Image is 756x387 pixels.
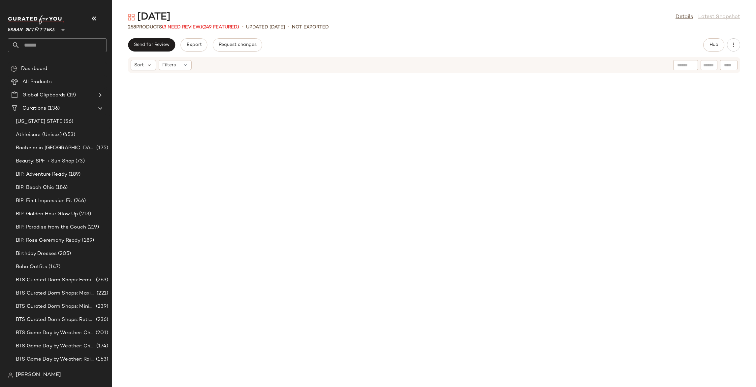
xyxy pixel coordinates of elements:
[16,290,95,297] span: BTS Curated Dorm Shops: Maximalist
[95,290,108,297] span: (221)
[134,62,144,69] span: Sort
[80,237,94,244] span: (189)
[16,197,73,205] span: BIP: First Impression Fit
[16,237,80,244] span: BIP: Rose Ceremony Ready
[47,263,61,271] span: (147)
[62,118,73,125] span: (56)
[16,184,54,192] span: BIP: Beach Chic
[134,42,170,48] span: Send for Review
[67,171,81,178] span: (189)
[73,197,86,205] span: (246)
[16,316,95,324] span: BTS Curated Dorm Shops: Retro+ Boho
[46,105,60,112] span: (136)
[709,42,718,48] span: Hub
[95,303,108,310] span: (239)
[186,42,202,48] span: Export
[95,276,108,284] span: (263)
[16,144,95,152] span: Bachelor in [GEOGRAPHIC_DATA]: LP
[22,78,52,86] span: All Products
[62,131,76,139] span: (453)
[22,105,46,112] span: Curations
[16,329,94,337] span: BTS Game Day by Weather: Chilly Kickoff
[16,224,86,231] span: BIP: Paradise from the Couch
[57,250,71,258] span: (205)
[128,24,239,31] div: Products
[16,371,61,379] span: [PERSON_NAME]
[292,24,329,31] p: Not Exported
[8,22,55,34] span: Urban Outfitters
[162,62,176,69] span: Filters
[180,38,207,52] button: Export
[22,91,66,99] span: Global Clipboards
[16,356,95,363] span: BTS Game Day by Weather: Rain Day Ready
[128,11,171,24] div: [DATE]
[95,144,108,152] span: (175)
[8,372,13,378] img: svg%3e
[95,316,108,324] span: (236)
[218,42,257,48] span: Request changes
[288,23,289,31] span: •
[66,91,76,99] span: (19)
[16,210,78,218] span: BIP: Golden Hour Glow Up
[16,250,57,258] span: Birthday Dresses
[242,23,243,31] span: •
[86,224,99,231] span: (219)
[74,158,85,165] span: (73)
[16,342,95,350] span: BTS Game Day by Weather: Crisp & Cozy
[128,25,136,30] span: 258
[11,65,17,72] img: svg%3e
[676,13,693,21] a: Details
[21,65,47,73] span: Dashboard
[16,158,74,165] span: Beauty: SPF + Sun Shop
[78,210,91,218] span: (213)
[162,25,202,30] span: (3 Need Review)
[213,38,262,52] button: Request changes
[8,15,64,24] img: cfy_white_logo.C9jOOHJF.svg
[16,131,62,139] span: Athleisure (Unisex)
[128,38,175,52] button: Send for Review
[94,329,108,337] span: (201)
[95,342,108,350] span: (174)
[202,25,239,30] span: (249 Featured)
[246,24,285,31] p: updated [DATE]
[16,171,67,178] span: BIP: Adventure Ready
[703,38,724,52] button: Hub
[95,356,108,363] span: (153)
[16,118,62,125] span: [US_STATE] STATE
[54,184,68,192] span: (186)
[128,14,135,20] img: svg%3e
[16,263,47,271] span: Boho Outfits
[16,276,95,284] span: BTS Curated Dorm Shops: Feminine
[16,303,95,310] span: BTS Curated Dorm Shops: Minimalist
